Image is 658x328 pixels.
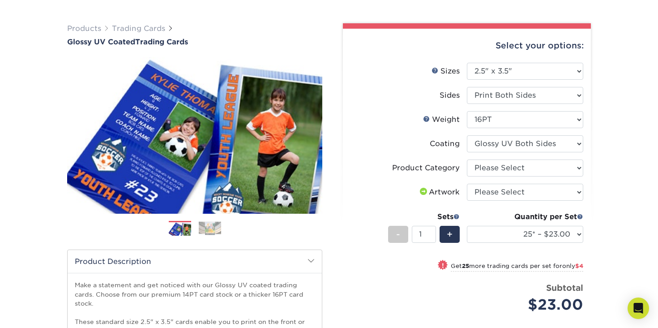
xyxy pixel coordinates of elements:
[388,211,460,222] div: Sets
[562,263,583,269] span: only
[447,228,453,241] span: +
[68,250,322,273] h2: Product Description
[112,24,165,33] a: Trading Cards
[67,47,322,224] img: Glossy UV Coated 01
[396,228,400,241] span: -
[67,38,135,46] span: Glossy UV Coated
[467,211,583,222] div: Quantity per Set
[418,187,460,198] div: Artwork
[440,90,460,101] div: Sides
[67,24,101,33] a: Products
[67,38,322,46] a: Glossy UV CoatedTrading Cards
[350,29,584,63] div: Select your options:
[451,263,583,272] small: Get more trading cards per set for
[628,298,649,319] div: Open Intercom Messenger
[462,263,469,269] strong: 25
[442,261,444,270] span: !
[67,38,322,46] h1: Trading Cards
[430,138,460,149] div: Coating
[392,163,460,173] div: Product Category
[199,221,221,235] img: Trading Cards 02
[432,66,460,77] div: Sizes
[169,221,191,237] img: Trading Cards 01
[474,294,583,315] div: $23.00
[423,114,460,125] div: Weight
[546,283,583,293] strong: Subtotal
[575,263,583,269] span: $4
